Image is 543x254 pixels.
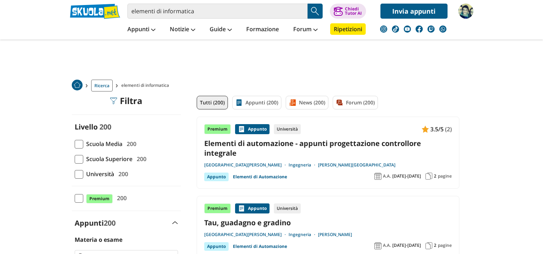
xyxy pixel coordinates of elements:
[204,124,231,134] div: Premium
[238,205,245,212] img: Appunti contenuto
[83,169,114,179] span: Università
[75,236,122,244] label: Materia o esame
[114,193,127,203] span: 200
[124,139,136,149] span: 200
[172,221,178,224] img: Apri e chiudi sezione
[204,173,229,181] div: Appunto
[380,4,448,19] a: Invia appunti
[204,242,229,251] div: Appunto
[392,25,399,33] img: tiktok
[204,218,452,227] a: Tau, guadagno e gradino
[427,25,435,33] img: twitch
[425,173,432,180] img: Pagine
[308,4,323,19] button: Search Button
[233,242,287,251] a: Elementi di Automazione
[345,7,362,15] div: Chiedi Tutor AI
[330,4,366,19] button: ChiediTutor AI
[425,242,432,249] img: Pagine
[91,80,113,91] a: Ricerca
[458,4,473,19] img: bitter
[204,162,289,168] a: [GEOGRAPHIC_DATA][PERSON_NAME]
[439,25,446,33] img: WhatsApp
[72,80,83,90] img: Home
[83,139,122,149] span: Scuola Media
[72,80,83,91] a: Home
[291,23,319,36] a: Forum
[238,126,245,133] img: Appunti contenuto
[310,6,320,17] img: Cerca appunti, riassunti o versioni
[86,194,113,203] span: Premium
[289,232,318,237] a: Ingegneria
[404,25,411,33] img: youtube
[116,169,128,179] span: 200
[104,218,116,228] span: 200
[333,96,378,109] a: Forum (200)
[330,23,366,35] a: Ripetizioni
[392,173,421,179] span: [DATE]-[DATE]
[134,154,146,164] span: 200
[318,162,395,168] a: [PERSON_NAME][GEOGRAPHIC_DATA]
[374,173,381,180] img: Anno accademico
[75,122,98,132] label: Livello
[121,80,172,91] span: elementi di informatica
[99,122,111,132] span: 200
[235,99,243,106] img: Appunti filtro contenuto
[204,138,452,158] a: Elementi di automazione - appunti progettazione controllore integrale
[110,97,117,104] img: Filtra filtri mobile
[383,173,391,179] span: A.A.
[422,126,429,133] img: Appunti contenuto
[289,99,296,106] img: News filtro contenuto
[392,243,421,248] span: [DATE]-[DATE]
[286,96,328,109] a: News (200)
[374,242,381,249] img: Anno accademico
[204,232,289,237] a: [GEOGRAPHIC_DATA][PERSON_NAME]
[208,23,234,36] a: Guide
[416,25,423,33] img: facebook
[127,4,308,19] input: Cerca appunti, riassunti o versioni
[274,124,301,134] div: Università
[75,218,116,228] label: Appunti
[233,173,287,181] a: Elementi di Automazione
[274,203,301,213] div: Università
[318,232,352,237] a: [PERSON_NAME]
[126,23,157,36] a: Appunti
[232,96,281,109] a: Appunti (200)
[289,162,318,168] a: Ingegneria
[430,124,444,134] span: 3.5/5
[235,124,270,134] div: Appunto
[197,96,228,109] a: Tutti (200)
[383,243,391,248] span: A.A.
[445,124,452,134] span: (2)
[380,25,387,33] img: instagram
[244,23,281,36] a: Formazione
[83,154,132,164] span: Scuola Superiore
[168,23,197,36] a: Notizie
[434,243,436,248] span: 2
[336,99,343,106] img: Forum filtro contenuto
[434,173,436,179] span: 2
[235,203,270,213] div: Appunto
[204,203,231,213] div: Premium
[438,173,452,179] span: pagine
[110,96,142,106] div: Filtra
[438,243,452,248] span: pagine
